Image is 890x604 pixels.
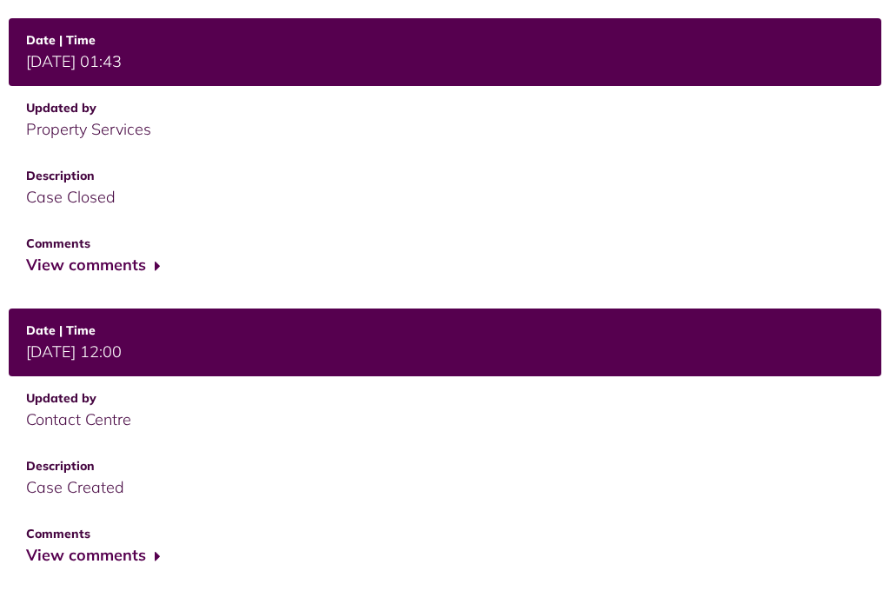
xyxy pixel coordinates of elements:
[26,408,864,431] div: Contact Centre
[26,543,161,568] button: View comments
[26,117,864,141] div: Property Services
[26,475,864,499] div: Case Created
[26,340,864,363] div: [DATE] 12:00
[26,50,864,73] div: [DATE] 01:43
[26,253,161,278] button: View comments
[26,185,864,209] div: Case Closed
